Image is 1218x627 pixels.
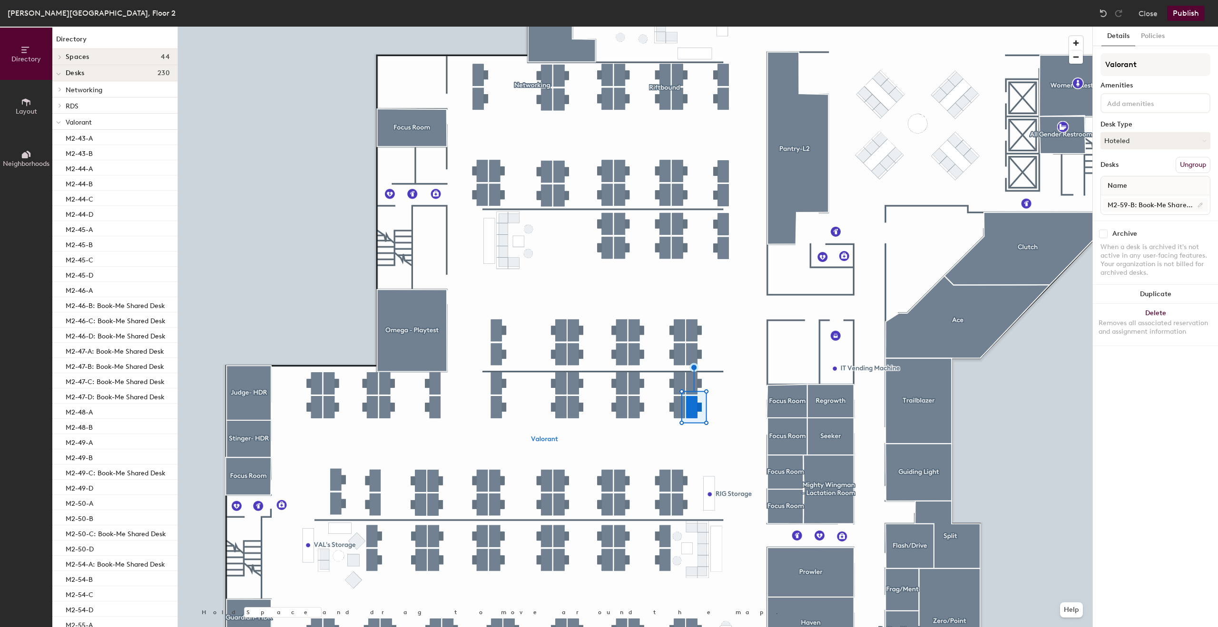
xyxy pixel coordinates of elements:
p: M2-45-D [66,269,93,280]
button: Publish [1167,6,1205,21]
div: Desks [1100,161,1119,169]
div: Archive [1112,230,1137,238]
p: M2-54-D [66,603,93,614]
button: DeleteRemoves all associated reservation and assignment information [1093,304,1218,346]
p: M2-48-B [66,421,93,432]
p: M2-45-B [66,238,93,249]
img: Redo [1114,9,1123,18]
span: Layout [16,107,37,116]
span: RDS [66,102,79,110]
p: M2-44-B [66,177,93,188]
p: M2-45-A [66,223,93,234]
p: M2-44-D [66,208,93,219]
p: M2-49-B [66,451,93,462]
div: [PERSON_NAME][GEOGRAPHIC_DATA], Floor 2 [8,7,176,19]
button: Hoteled [1100,132,1210,149]
p: M2-47-D: Book-Me Shared Desk [66,390,165,401]
button: Details [1101,27,1135,46]
p: M2-54-C [66,588,93,599]
p: M2-47-C: Book-Me Shared Desk [66,375,165,386]
p: M2-44-C [66,193,93,203]
button: Duplicate [1093,285,1218,304]
p: M2-46-B: Book-Me Shared Desk [66,299,165,310]
span: 44 [161,53,170,61]
p: M2-47-B: Book-Me Shared Desk [66,360,164,371]
button: Close [1139,6,1158,21]
p: M2-54-A: Book-Me Shared Desk [66,558,165,569]
p: M2-49-C: Book-Me Shared Desk [66,466,166,477]
button: Help [1060,602,1083,617]
span: Directory [11,55,41,63]
p: M2-54-B [66,573,93,584]
button: Ungroup [1176,157,1210,173]
p: M2-46-C: Book-Me Shared Desk [66,314,166,325]
p: M2-50-A [66,497,93,508]
p: M2-50-C: Book-Me Shared Desk [66,527,166,538]
input: Unnamed desk [1103,198,1208,212]
p: M2-48-A [66,405,93,416]
span: Spaces [66,53,89,61]
p: M2-49-D [66,482,93,492]
h1: Directory [52,34,177,49]
p: M2-43-A [66,132,93,143]
span: Networking [66,86,102,94]
div: When a desk is archived it's not active in any user-facing features. Your organization is not bil... [1100,243,1210,277]
p: M2-47-A: Book-Me Shared Desk [66,345,164,356]
img: Undo [1099,9,1108,18]
p: M2-49-A [66,436,93,447]
span: Neighborhoods [3,160,49,168]
p: M2-44-A [66,162,93,173]
button: Policies [1135,27,1170,46]
p: M2-50-D [66,542,94,553]
div: Removes all associated reservation and assignment information [1099,319,1212,336]
span: Valorant [66,118,92,126]
div: Amenities [1100,82,1210,89]
span: Name [1103,177,1132,194]
p: M2-43-B [66,147,93,158]
p: M2-50-B [66,512,93,523]
span: Desks [66,69,84,77]
p: M2-46-D: Book-Me Shared Desk [66,329,166,340]
span: 230 [157,69,170,77]
p: M2-45-C [66,253,93,264]
p: M2-46-A [66,284,93,295]
input: Add amenities [1105,97,1191,108]
div: Desk Type [1100,121,1210,128]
